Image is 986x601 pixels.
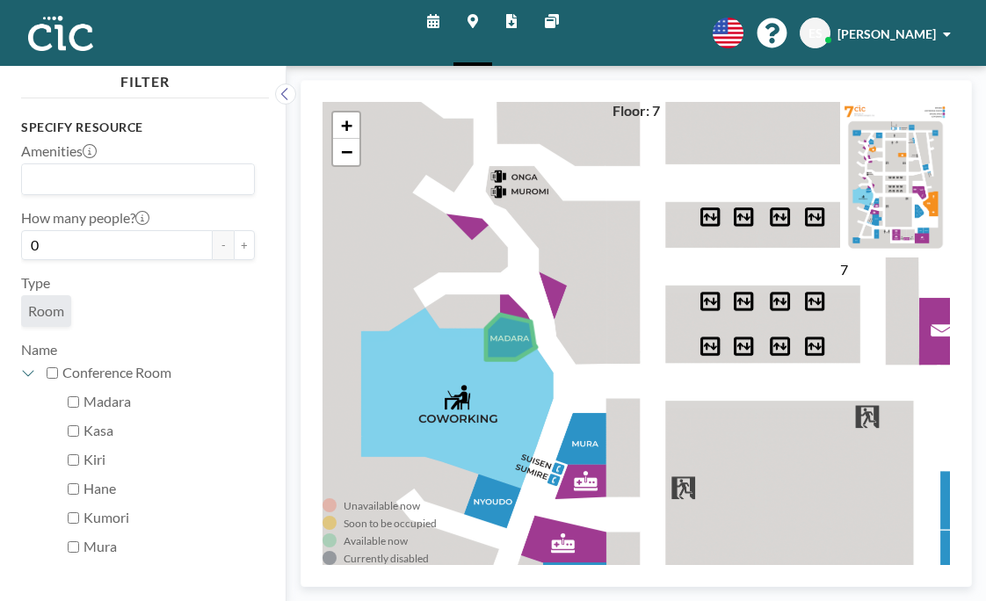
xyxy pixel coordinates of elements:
[83,509,255,526] label: Kumori
[62,364,255,381] label: Conference Room
[28,302,64,320] span: Room
[21,142,97,160] label: Amenities
[333,112,359,139] a: Zoom in
[83,451,255,468] label: Kiri
[213,230,234,260] button: -
[613,102,660,119] h4: Floor: 7
[22,164,254,194] div: Search for option
[21,119,255,135] h3: Specify resource
[344,534,408,547] div: Available now
[83,393,255,410] label: Madara
[83,538,255,555] label: Mura
[344,499,420,512] div: Unavailable now
[24,168,244,191] input: Search for option
[837,26,936,41] span: [PERSON_NAME]
[83,480,255,497] label: Hane
[28,16,93,51] img: organization-logo
[341,141,352,163] span: −
[21,209,149,227] label: How many people?
[333,139,359,165] a: Zoom out
[808,25,823,41] span: ES
[21,341,57,358] label: Name
[344,552,429,565] div: Currently disabled
[21,274,50,292] label: Type
[344,517,437,530] div: Soon to be occupied
[83,422,255,439] label: Kasa
[234,230,255,260] button: +
[21,66,269,91] h4: FILTER
[840,261,848,278] label: 7
[840,102,950,257] img: e756fe08e05d43b3754d147caf3627ee.png
[341,114,352,136] span: +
